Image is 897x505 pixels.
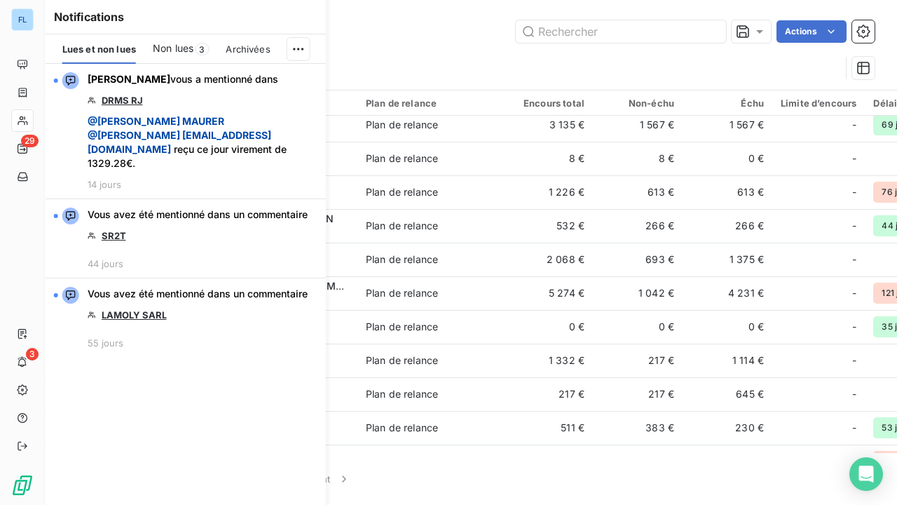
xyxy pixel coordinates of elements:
[776,20,847,43] button: Actions
[153,41,193,55] span: Non lues
[512,97,584,109] div: Encours total
[852,185,856,199] span: -
[852,118,856,132] span: -
[366,219,438,233] div: Plan de relance
[88,179,121,190] span: 14 jours
[366,151,438,166] div: Plan de relance
[503,142,593,175] td: 8 €
[852,353,856,368] span: -
[593,411,683,445] td: 383 €
[683,411,772,445] td: 230 €
[366,387,438,401] div: Plan de relance
[683,276,772,310] td: 4 231 €
[11,8,34,31] div: FL
[852,320,856,334] span: -
[503,310,593,344] td: 0 €
[593,209,683,243] td: 266 €
[593,377,683,411] td: 217 €
[593,142,683,175] td: 8 €
[683,209,772,243] td: 266 €
[366,185,438,199] div: Plan de relance
[503,175,593,209] td: 1 226 €
[849,457,883,491] div: Open Intercom Messenger
[683,310,772,344] td: 0 €
[88,115,224,127] span: @ [PERSON_NAME] MAURER
[88,72,278,86] span: vous a mentionné dans
[11,474,34,497] img: Logo LeanPay
[195,43,209,55] span: 3
[683,377,772,411] td: 645 €
[593,276,683,310] td: 1 042 €
[21,135,39,147] span: 29
[852,151,856,166] span: -
[88,258,123,269] span: 44 jours
[88,73,170,85] span: [PERSON_NAME]
[593,310,683,344] td: 0 €
[503,445,593,478] td: 1 253 €
[503,377,593,411] td: 217 €
[852,387,856,401] span: -
[88,114,317,170] span: reçu ce jour virement de 1329.28€.
[102,309,167,321] a: LAMOLY SARL
[503,276,593,310] td: 5 274 €
[683,243,772,276] td: 1 375 €
[88,337,123,349] span: 55 jours
[683,108,772,142] td: 1 567 €
[593,445,683,478] td: 342 €
[593,344,683,377] td: 217 €
[366,97,495,109] div: Plan de relance
[781,97,856,109] div: Limite d’encours
[226,43,270,55] span: Archivées
[683,445,772,478] td: 911 €
[46,278,326,357] button: Vous avez été mentionné dans un commentaireLAMOLY SARL55 jours
[503,243,593,276] td: 2 068 €
[691,97,764,109] div: Échu
[46,64,326,199] button: [PERSON_NAME]vous a mentionné dansDRMS RJ @[PERSON_NAME] MAURER @[PERSON_NAME] [EMAIL_ADDRESS][DO...
[683,142,772,175] td: 0 €
[503,209,593,243] td: 532 €
[593,108,683,142] td: 1 567 €
[503,344,593,377] td: 1 332 €
[601,97,674,109] div: Non-échu
[593,243,683,276] td: 693 €
[54,8,317,25] h6: Notifications
[366,118,438,132] div: Plan de relance
[62,43,136,55] span: Lues et non lues
[88,208,308,222] span: Vous avez été mentionné dans un commentaire
[366,421,438,435] div: Plan de relance
[102,95,143,106] a: DRMS RJ
[26,348,39,361] span: 3
[852,286,856,300] span: -
[593,175,683,209] td: 613 €
[366,286,438,300] div: Plan de relance
[46,199,326,278] button: Vous avez été mentionné dans un commentaireSR2T44 jours
[366,252,438,267] div: Plan de relance
[88,129,271,155] span: @ [PERSON_NAME] [EMAIL_ADDRESS][DOMAIN_NAME]
[503,411,593,445] td: 511 €
[852,219,856,233] span: -
[366,320,438,334] div: Plan de relance
[683,175,772,209] td: 613 €
[852,421,856,435] span: -
[102,230,126,241] a: SR2T
[516,20,726,43] input: Rechercher
[503,108,593,142] td: 3 135 €
[366,353,438,368] div: Plan de relance
[88,287,308,301] span: Vous avez été mentionné dans un commentaire
[852,252,856,267] span: -
[683,344,772,377] td: 1 114 €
